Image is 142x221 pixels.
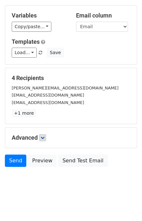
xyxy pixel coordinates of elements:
small: [EMAIL_ADDRESS][DOMAIN_NAME] [12,100,84,105]
a: Preview [28,155,57,167]
small: [EMAIL_ADDRESS][DOMAIN_NAME] [12,93,84,98]
a: Copy/paste... [12,22,51,32]
a: Send Test Email [58,155,108,167]
h5: 4 Recipients [12,75,130,82]
h5: Email column [76,12,131,19]
a: Send [5,155,26,167]
div: Widget de chat [110,190,142,221]
button: Save [47,48,64,58]
h5: Advanced [12,134,130,141]
h5: Variables [12,12,66,19]
a: Load... [12,48,37,58]
a: +1 more [12,109,36,117]
iframe: Chat Widget [110,190,142,221]
a: Templates [12,38,40,45]
small: [PERSON_NAME][EMAIL_ADDRESS][DOMAIN_NAME] [12,86,119,90]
